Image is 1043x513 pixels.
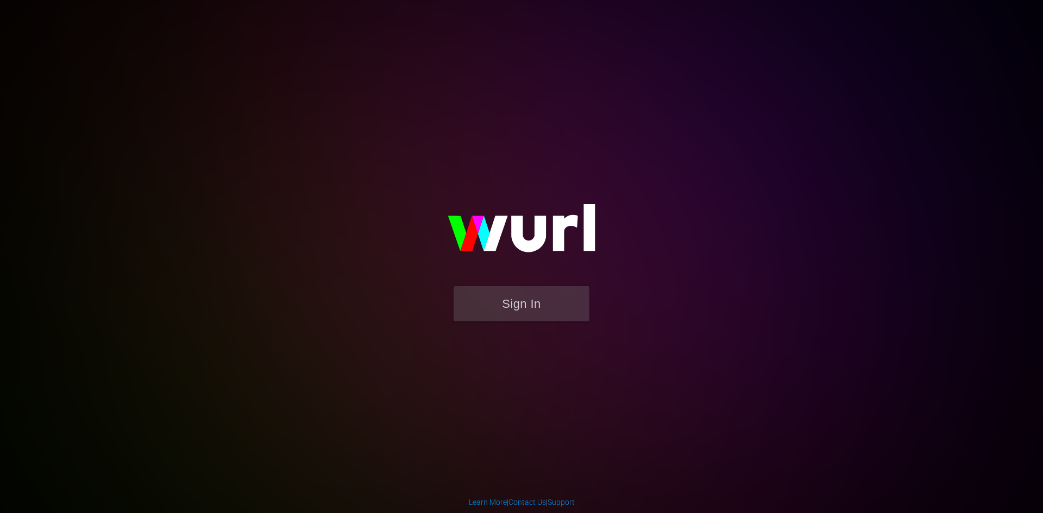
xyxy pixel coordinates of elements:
a: Support [548,498,575,506]
a: Learn More [469,498,507,506]
div: | | [469,497,575,508]
img: wurl-logo-on-black-223613ac3d8ba8fe6dc639794a292ebdb59501304c7dfd60c99c58986ef67473.svg [413,181,630,286]
a: Contact Us [508,498,546,506]
button: Sign In [454,286,589,321]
